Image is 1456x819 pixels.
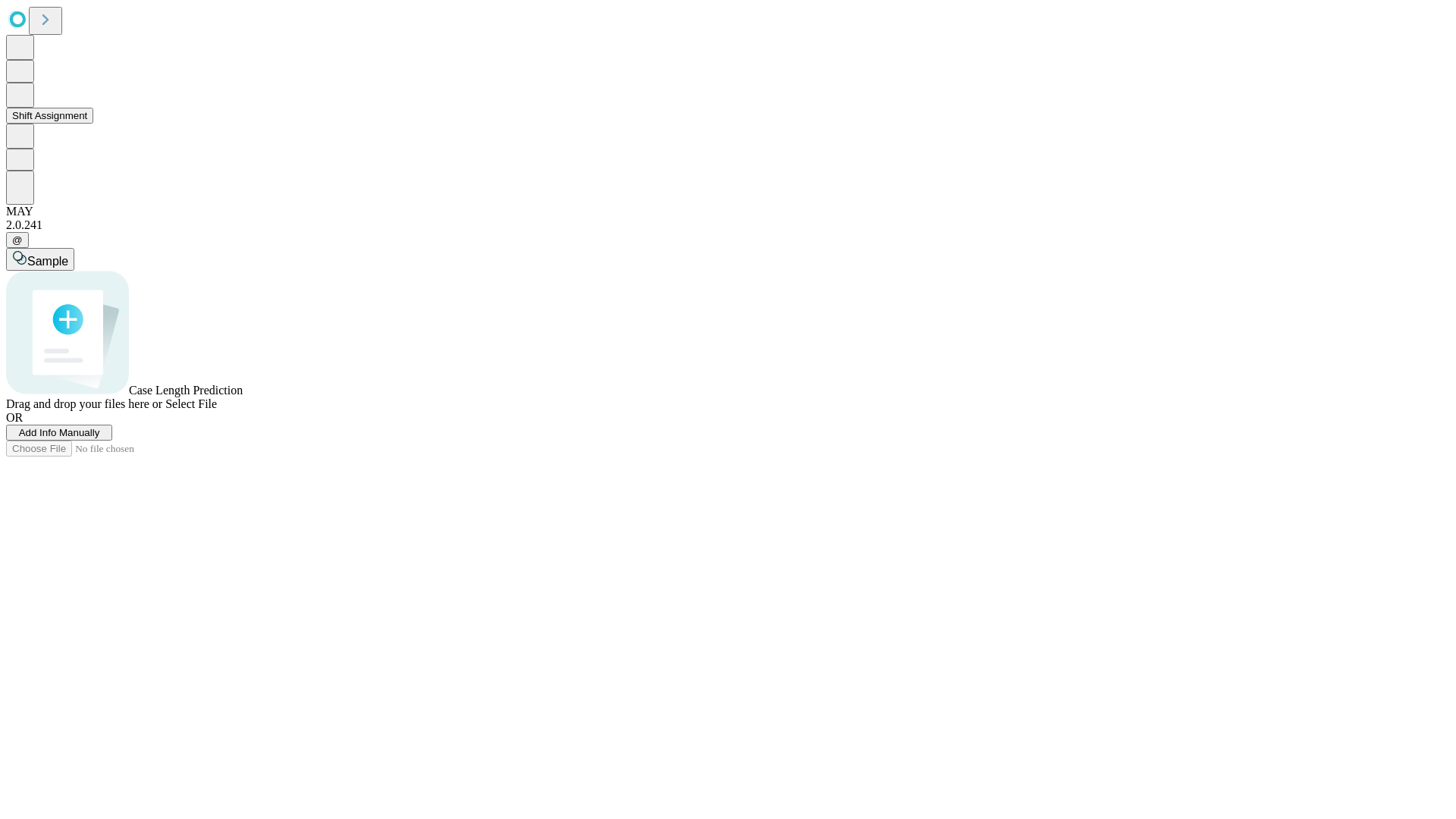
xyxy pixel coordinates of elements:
[6,411,23,424] span: OR
[12,234,23,246] span: @
[27,255,68,268] span: Sample
[6,397,162,410] span: Drag and drop your files here or
[6,108,93,124] button: Shift Assignment
[129,384,243,397] span: Case Length Prediction
[19,427,100,438] span: Add Info Manually
[6,232,29,248] button: @
[6,205,1450,218] div: MAY
[165,397,217,410] span: Select File
[6,425,112,441] button: Add Info Manually
[6,218,1450,232] div: 2.0.241
[6,248,74,271] button: Sample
